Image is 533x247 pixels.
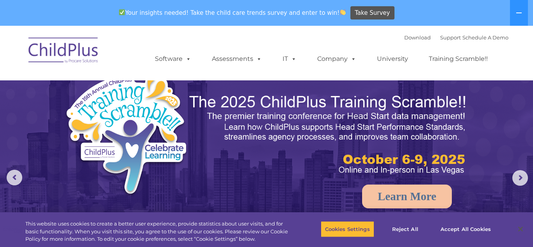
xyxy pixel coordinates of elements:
[321,221,374,237] button: Cookies Settings
[275,51,304,67] a: IT
[381,221,430,237] button: Reject All
[340,9,346,15] img: 👏
[404,34,431,41] a: Download
[25,220,293,243] div: This website uses cookies to create a better user experience, provide statistics about user visit...
[309,51,364,67] a: Company
[350,6,394,20] a: Take Survey
[440,34,461,41] a: Support
[512,220,529,238] button: Close
[25,32,103,71] img: ChildPlus by Procare Solutions
[436,221,495,237] button: Accept All Cookies
[119,9,125,15] img: ✅
[404,34,508,41] font: |
[355,6,390,20] span: Take Survey
[115,5,349,20] span: Your insights needed! Take the child care trends survey and enter to win!
[147,51,199,67] a: Software
[369,51,416,67] a: University
[462,34,508,41] a: Schedule A Demo
[421,51,496,67] a: Training Scramble!!
[362,185,452,208] a: Learn More
[204,51,270,67] a: Assessments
